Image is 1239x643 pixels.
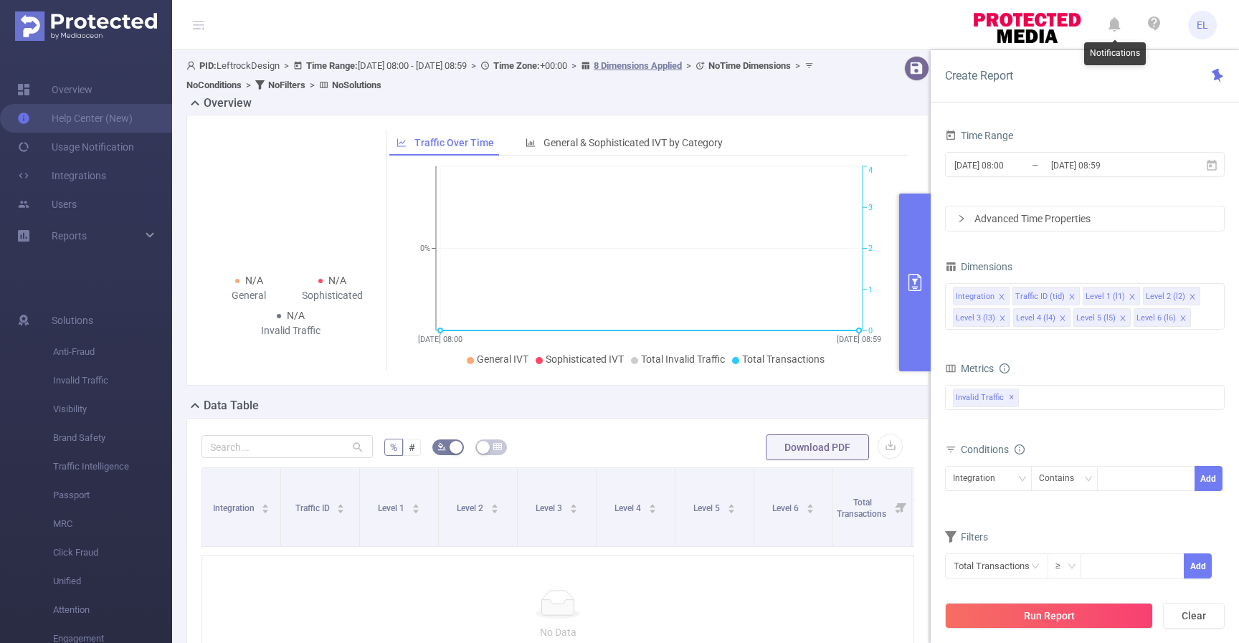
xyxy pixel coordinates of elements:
li: Traffic ID (tid) [1012,287,1080,305]
span: Traffic ID [295,503,332,513]
div: Sophisticated [291,288,375,303]
div: Traffic ID (tid) [1015,287,1065,306]
i: icon: caret-down [490,508,498,512]
i: icon: caret-up [569,502,577,506]
i: icon: caret-down [727,508,735,512]
span: > [567,60,581,71]
h2: Data Table [204,397,259,414]
i: icon: user [186,61,199,70]
span: Traffic Intelligence [53,452,172,481]
div: Level 4 (l4) [1016,309,1055,328]
span: N/A [328,275,346,286]
span: Unified [53,567,172,596]
i: icon: close [1068,293,1076,302]
span: General & Sophisticated IVT by Category [543,137,723,148]
u: 8 Dimensions Applied [594,60,682,71]
i: icon: table [493,442,502,451]
button: Add [1184,553,1212,578]
div: Level 1 (l1) [1086,287,1125,306]
i: icon: close [1129,293,1136,302]
input: End date [1050,156,1166,175]
span: Level 1 [378,503,407,513]
span: Level 4 [614,503,643,513]
i: icon: caret-up [806,502,814,506]
a: Integrations [17,161,106,190]
span: Metrics [945,363,994,374]
button: Add [1195,466,1223,491]
img: Protected Media [15,11,157,41]
a: Help Center (New) [17,104,133,133]
span: > [280,60,293,71]
i: icon: bg-colors [437,442,446,451]
i: icon: caret-down [337,508,345,512]
b: Time Zone: [493,60,540,71]
tspan: 3 [868,203,873,212]
div: Level 5 (l5) [1076,309,1116,328]
i: icon: caret-up [490,502,498,506]
i: icon: caret-down [648,508,656,512]
div: Sort [490,502,499,510]
span: EL [1197,11,1208,39]
span: Conditions [961,444,1025,455]
span: Reports [52,230,87,242]
i: icon: close [1059,315,1066,323]
span: Create Report [945,69,1013,82]
span: > [305,80,319,90]
span: Integration [213,503,257,513]
tspan: 2 [868,244,873,254]
div: Integration [953,467,1005,490]
div: Sort [806,502,815,510]
tspan: [DATE] 08:00 [418,335,462,344]
li: Level 2 (l2) [1143,287,1200,305]
i: Filter menu [891,468,911,546]
div: Notifications [1084,42,1146,65]
div: Level 6 (l6) [1136,309,1176,328]
span: Total Invalid Traffic [641,353,725,365]
div: Sort [727,502,736,510]
li: Level 3 (l3) [953,308,1010,327]
div: Sort [648,502,657,510]
i: icon: down [1068,562,1076,572]
i: icon: caret-up [648,502,656,506]
i: icon: caret-down [262,508,270,512]
span: Traffic Over Time [414,137,494,148]
li: Level 5 (l5) [1073,308,1131,327]
span: Level 6 [772,503,801,513]
div: Sort [336,502,345,510]
div: Invalid Traffic [249,323,333,338]
span: Invalid Traffic [953,389,1019,407]
span: Passport [53,481,172,510]
span: Time Range [945,130,1013,141]
span: General IVT [477,353,528,365]
b: PID: [199,60,217,71]
span: Level 3 [536,503,564,513]
div: Integration [956,287,994,306]
i: icon: caret-down [569,508,577,512]
i: icon: caret-up [337,502,345,506]
div: Sort [412,502,420,510]
input: Search... [201,435,373,458]
button: Download PDF [766,434,869,460]
span: Total Transactions [837,497,888,519]
span: Dimensions [945,261,1012,272]
span: Filters [945,531,988,543]
span: Visibility [53,395,172,424]
span: LeftrockDesign [DATE] 08:00 - [DATE] 08:59 +00:00 [186,60,817,90]
span: > [682,60,696,71]
i: icon: bar-chart [526,138,536,148]
i: icon: info-circle [1015,444,1025,454]
div: Contains [1039,467,1084,490]
div: ≥ [1055,554,1071,578]
i: icon: caret-down [806,508,814,512]
tspan: 0% [420,244,430,254]
span: > [791,60,804,71]
div: Level 3 (l3) [956,309,995,328]
span: Attention [53,596,172,624]
span: N/A [287,310,305,321]
span: > [467,60,480,71]
i: icon: down [1084,475,1093,485]
span: MRC [53,510,172,538]
i: icon: caret-down [412,508,419,512]
a: Overview [17,75,92,104]
b: Time Range: [306,60,358,71]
